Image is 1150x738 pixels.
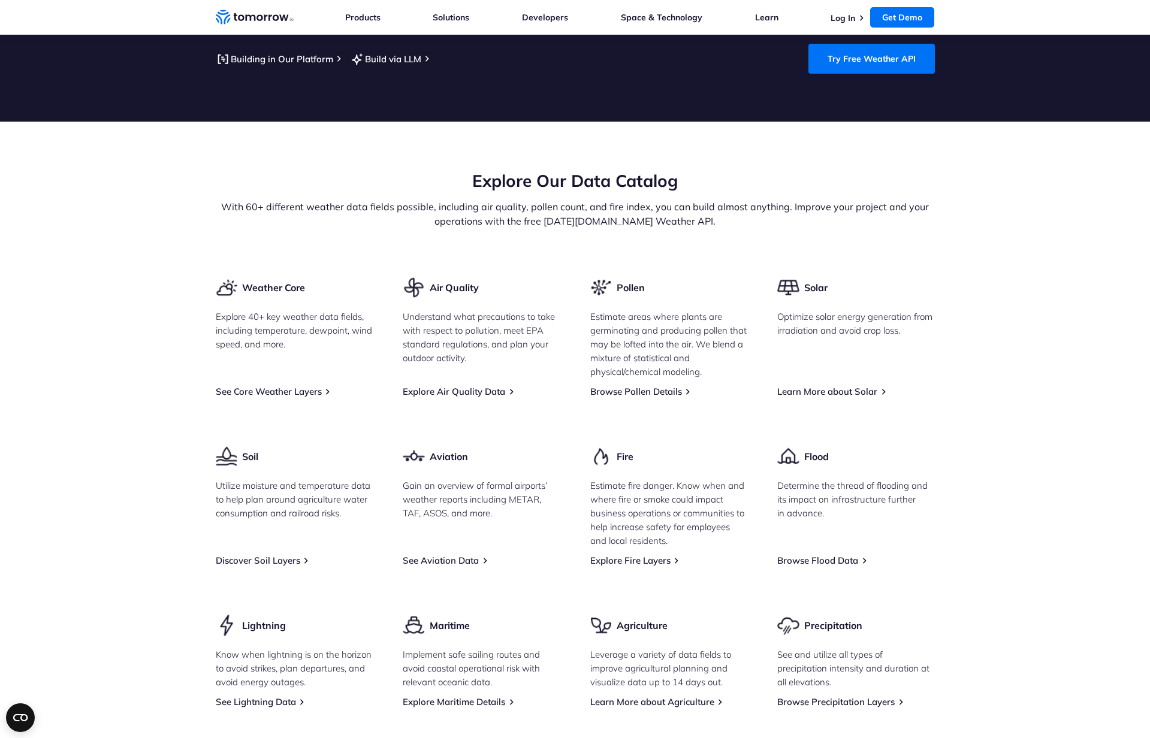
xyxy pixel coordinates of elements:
[870,7,934,28] a: Get Demo
[242,450,258,463] h3: Soil
[216,479,373,520] p: Utilize moisture and temperature data to help plan around agriculture water consumption and railr...
[804,281,828,294] h3: Solar
[522,12,568,23] a: Developers
[590,648,748,689] p: Leverage a variety of data fields to improve agricultural planning and visualize data up to 14 da...
[403,648,560,689] p: Implement safe sailing routes and avoid coastal operational risk with relevant oceanic data.
[216,199,935,228] p: With 60+ different weather data fields possible, including air quality, pollen count, and fire in...
[345,12,381,23] a: Products
[216,648,373,689] p: Know when lightning is on the horizon to avoid strikes, plan departures, and avoid energy outages.
[777,310,935,337] p: Optimize solar energy generation from irradiation and avoid crop loss.
[777,696,895,707] a: Browse Precipitation Layers
[617,619,668,632] h3: Agriculture
[403,386,505,397] a: Explore Air Quality Data
[804,450,829,463] h3: Flood
[430,281,479,294] h3: Air Quality
[216,555,300,566] a: Discover Soil Layers
[808,44,935,74] a: Try Free Weather API
[831,13,855,23] a: Log In
[216,386,322,397] a: See Core Weather Layers
[350,52,421,66] a: Build via LLM
[403,696,505,707] a: Explore Maritime Details
[242,619,286,632] h3: Lightning
[777,648,935,689] p: See and utilize all types of precipitation intensity and duration at all elevations.
[804,619,862,632] h3: Precipitation
[777,555,858,566] a: Browse Flood Data
[430,450,468,463] h3: Aviation
[777,479,935,520] p: Determine the thread of flooding and its impact on infrastructure further in advance.
[242,281,305,294] h3: Weather Core
[590,479,748,548] p: Estimate fire danger. Know when and where fire or smoke could impact business operations or commu...
[433,12,469,23] a: Solutions
[216,696,296,707] a: See Lightning Data
[590,386,682,397] a: Browse Pollen Details
[617,281,645,294] h3: Pollen
[777,386,877,397] a: Learn More about Solar
[216,310,373,351] p: Explore 40+ key weather data fields, including temperature, dewpoint, wind speed, and more.
[403,479,560,520] p: Gain an overview of formal airports’ weather reports including METAR, TAF, ASOS, and more.
[590,555,671,566] a: Explore Fire Layers
[403,310,560,365] p: Understand what precautions to take with respect to pollution, meet EPA standard regulations, and...
[430,619,470,632] h3: Maritime
[403,555,479,566] a: See Aviation Data
[617,450,633,463] h3: Fire
[590,310,748,379] p: Estimate areas where plants are germinating and producing pollen that may be lofted into the air....
[216,170,935,192] h2: Explore Our Data Catalog
[590,696,714,707] a: Learn More about Agriculture
[621,12,702,23] a: Space & Technology
[755,12,778,23] a: Learn
[6,703,35,732] button: Open CMP widget
[216,52,333,66] a: Building in Our Platform
[216,8,294,26] a: Home link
